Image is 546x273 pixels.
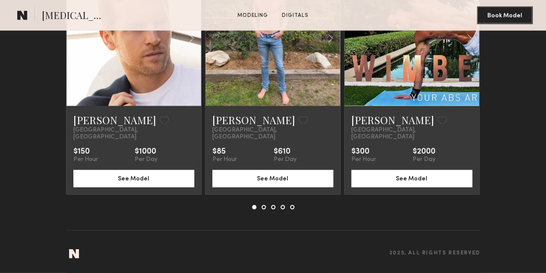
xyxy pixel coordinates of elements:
[212,156,237,163] div: Per Hour
[351,156,376,163] div: Per Hour
[351,148,376,156] div: $300
[73,148,98,156] div: $150
[73,174,194,182] a: See Model
[73,170,194,187] button: See Model
[351,113,434,127] a: [PERSON_NAME]
[278,12,312,19] a: Digitals
[73,113,156,127] a: [PERSON_NAME]
[389,251,480,256] span: 2025, all rights reserved
[351,174,472,182] a: See Model
[73,127,194,141] span: [GEOGRAPHIC_DATA], [GEOGRAPHIC_DATA]
[351,127,472,141] span: [GEOGRAPHIC_DATA], [GEOGRAPHIC_DATA]
[212,148,237,156] div: $85
[212,170,333,187] button: See Model
[274,156,297,163] div: Per Day
[73,156,98,163] div: Per Hour
[477,11,532,19] a: Book Model
[135,148,158,156] div: $1000
[274,148,297,156] div: $610
[135,156,158,163] div: Per Day
[413,156,436,163] div: Per Day
[212,113,295,127] a: [PERSON_NAME]
[212,174,333,182] a: See Model
[42,9,102,24] span: [MEDICAL_DATA][PERSON_NAME]
[234,12,271,19] a: Modeling
[351,170,472,187] button: See Model
[477,6,532,24] button: Book Model
[413,148,436,156] div: $2000
[212,127,333,141] span: [GEOGRAPHIC_DATA], [GEOGRAPHIC_DATA]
